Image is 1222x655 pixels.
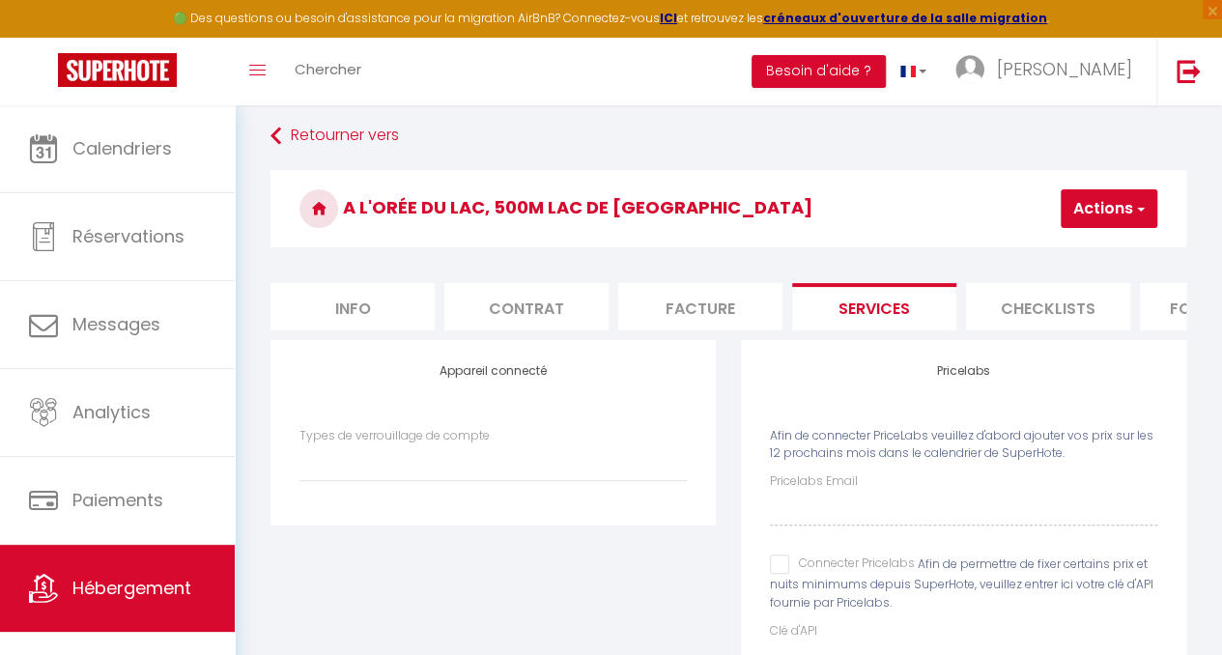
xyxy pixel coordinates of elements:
span: Afin de connecter PriceLabs veuillez d'abord ajouter vos prix sur les 12 prochains mois dans le c... [770,427,1153,462]
a: ICI [660,10,677,26]
button: Ouvrir le widget de chat LiveChat [15,8,73,66]
li: Facture [618,283,782,330]
img: Super Booking [58,53,177,87]
li: Services [792,283,956,330]
a: Chercher [280,38,376,105]
button: Besoin d'aide ? [752,55,886,88]
a: créneaux d'ouverture de la salle migration [763,10,1047,26]
button: Actions [1061,189,1157,228]
span: [PERSON_NAME] [997,57,1132,81]
img: logout [1177,59,1201,83]
label: Clé d'API [770,622,817,641]
span: Chercher [295,59,361,79]
a: ... [PERSON_NAME] [941,38,1156,105]
span: Messages [72,312,160,336]
label: Pricelabs Email [770,472,858,491]
a: Retourner vers [270,119,1186,154]
span: Hébergement [72,576,191,600]
span: Calendriers [72,136,172,160]
h3: A l'Orée du Lac, 500m lac de [GEOGRAPHIC_DATA] [270,170,1186,247]
h4: Appareil connecté [299,364,687,378]
li: Checklists [966,283,1130,330]
span: Afin de permettre de fixer certains prix et nuits minimums depuis SuperHote, veuillez entrer ici ... [770,555,1153,611]
span: Paiements [72,488,163,512]
img: ... [955,55,984,84]
h4: Pricelabs [770,364,1157,378]
span: Réservations [72,224,185,248]
span: Analytics [72,400,151,424]
li: Info [270,283,435,330]
li: Contrat [444,283,609,330]
label: Types de verrouillage de compte [299,427,490,445]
